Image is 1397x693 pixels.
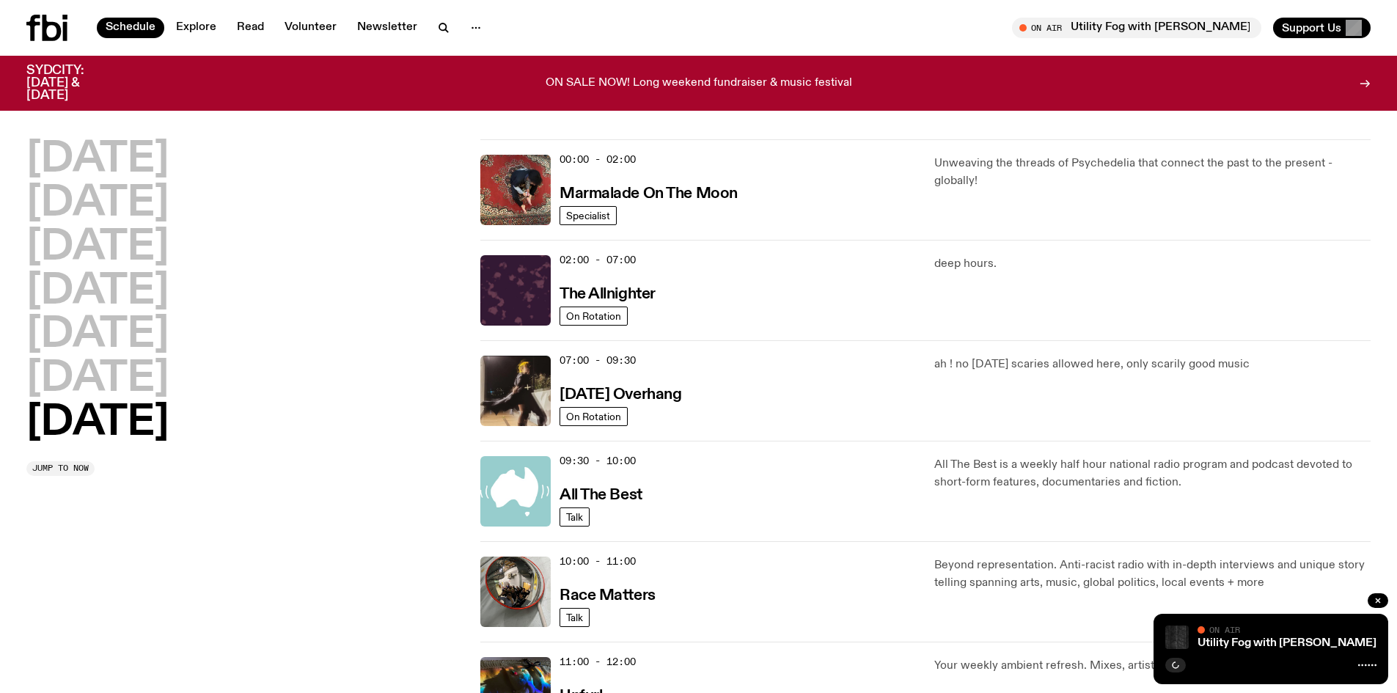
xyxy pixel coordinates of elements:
[1282,21,1341,34] span: Support Us
[560,206,617,225] a: Specialist
[560,655,636,669] span: 11:00 - 12:00
[26,359,169,400] button: [DATE]
[560,186,738,202] h3: Marmalade On The Moon
[276,18,345,38] a: Volunteer
[560,488,642,503] h3: All The Best
[480,155,551,225] img: Tommy - Persian Rug
[560,507,590,527] a: Talk
[560,608,590,627] a: Talk
[566,411,621,422] span: On Rotation
[26,183,169,224] button: [DATE]
[566,210,610,221] span: Specialist
[26,461,95,476] button: Jump to now
[934,155,1371,190] p: Unweaving the threads of Psychedelia that connect the past to the present - globally!
[560,454,636,468] span: 09:30 - 10:00
[26,271,169,312] button: [DATE]
[546,77,852,90] p: ON SALE NOW! Long weekend fundraiser & music festival
[1273,18,1371,38] button: Support Us
[566,310,621,321] span: On Rotation
[934,456,1371,491] p: All The Best is a weekly half hour national radio program and podcast devoted to short-form featu...
[1012,18,1261,38] button: On AirUtility Fog with [PERSON_NAME]
[560,407,628,426] a: On Rotation
[566,612,583,623] span: Talk
[348,18,426,38] a: Newsletter
[560,384,681,403] a: [DATE] Overhang
[32,464,89,472] span: Jump to now
[560,588,656,604] h3: Race Matters
[934,557,1371,592] p: Beyond representation. Anti-racist radio with in-depth interviews and unique story telling spanni...
[560,284,656,302] a: The Allnighter
[560,585,656,604] a: Race Matters
[26,65,120,102] h3: SYDCITY: [DATE] & [DATE]
[26,227,169,268] button: [DATE]
[560,387,681,403] h3: [DATE] Overhang
[1209,625,1240,634] span: On Air
[480,557,551,627] img: A photo of the Race Matters team taken in a rear view or "blindside" mirror. A bunch of people of...
[97,18,164,38] a: Schedule
[26,315,169,356] button: [DATE]
[560,153,636,166] span: 00:00 - 02:00
[934,255,1371,273] p: deep hours.
[560,485,642,503] a: All The Best
[934,657,1371,675] p: Your weekly ambient refresh. Mixes, artist interviews and dreamy, celestial music.
[560,183,738,202] a: Marmalade On The Moon
[26,403,169,444] button: [DATE]
[934,356,1371,373] p: ah ! no [DATE] scaries allowed here, only scarily good music
[560,287,656,302] h3: The Allnighter
[560,307,628,326] a: On Rotation
[560,353,636,367] span: 07:00 - 09:30
[566,511,583,522] span: Talk
[26,139,169,180] button: [DATE]
[167,18,225,38] a: Explore
[228,18,273,38] a: Read
[560,253,636,267] span: 02:00 - 07:00
[1165,626,1189,649] img: Cover of Giuseppe Ielasi's album "an insistence on material vol.2"
[1198,637,1376,649] a: Utility Fog with [PERSON_NAME]
[560,554,636,568] span: 10:00 - 11:00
